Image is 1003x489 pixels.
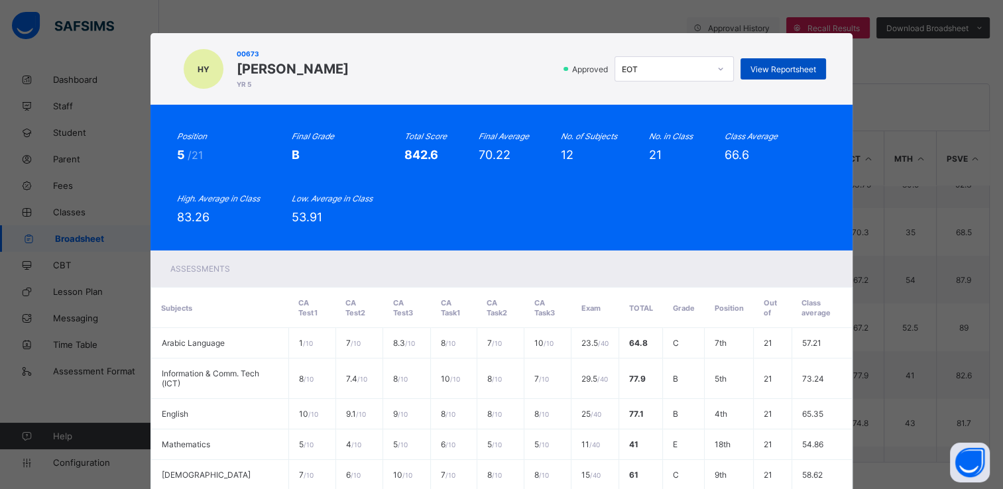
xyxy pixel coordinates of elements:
[393,338,415,348] span: 8.3
[590,471,601,479] span: / 40
[445,441,455,449] span: / 10
[441,470,455,480] span: 7
[450,375,460,383] span: / 10
[715,303,744,313] span: Position
[345,298,365,317] span: CA Test2
[492,441,502,449] span: / 10
[764,470,772,480] span: 21
[629,439,638,449] span: 41
[170,264,230,274] span: Assessments
[346,338,361,348] span: 7
[802,338,821,348] span: 57.21
[405,339,415,347] span: / 10
[492,375,502,383] span: / 10
[487,439,502,449] span: 5
[581,439,600,449] span: 11
[402,471,412,479] span: / 10
[393,409,408,419] span: 9
[177,131,207,141] i: Position
[237,61,349,77] span: [PERSON_NAME]
[492,471,502,479] span: / 10
[764,439,772,449] span: 21
[308,410,318,418] span: / 10
[162,409,188,419] span: English
[346,439,361,449] span: 4
[544,339,554,347] span: / 10
[539,375,549,383] span: / 10
[445,471,455,479] span: / 10
[534,470,549,480] span: 8
[351,339,361,347] span: / 10
[591,410,601,418] span: / 40
[534,409,549,419] span: 8
[404,148,438,162] span: 842.6
[673,470,679,480] span: C
[492,339,502,347] span: / 10
[539,441,549,449] span: / 10
[539,410,549,418] span: / 10
[715,409,727,419] span: 4th
[534,338,554,348] span: 10
[561,131,617,141] i: No. of Subjects
[487,338,502,348] span: 7
[629,409,644,419] span: 77.1
[346,374,367,384] span: 7.4
[629,338,648,348] span: 64.8
[715,439,731,449] span: 18th
[673,338,679,348] span: C
[561,148,573,162] span: 12
[534,439,549,449] span: 5
[581,303,601,313] span: Exam
[581,470,601,480] span: 15
[161,303,192,313] span: Subjects
[597,375,608,383] span: / 40
[162,470,251,480] span: [DEMOGRAPHIC_DATA]
[629,470,638,480] span: 61
[299,409,318,419] span: 10
[441,374,460,384] span: 10
[357,375,367,383] span: / 10
[801,298,831,317] span: Class average
[162,439,210,449] span: Mathematics
[950,443,990,482] button: Open asap
[725,131,778,141] i: Class Average
[304,441,314,449] span: / 10
[162,338,225,348] span: Arabic Language
[398,441,408,449] span: / 10
[298,298,317,317] span: CA Test1
[581,374,608,384] span: 29.5
[487,298,507,317] span: CA Task2
[622,64,709,74] div: EOT
[346,470,361,480] span: 6
[802,439,823,449] span: 54.86
[802,470,823,480] span: 58.62
[441,338,455,348] span: 8
[299,338,313,348] span: 1
[162,368,259,388] span: Information & Comm. Tech (ICT)
[534,374,549,384] span: 7
[441,439,455,449] span: 6
[346,409,366,419] span: 9.1
[351,441,361,449] span: / 10
[492,410,502,418] span: / 10
[198,64,209,74] span: HY
[292,193,373,203] i: Low. Average in Class
[292,148,300,162] span: B
[673,439,678,449] span: E
[764,338,772,348] span: 21
[356,410,366,418] span: / 10
[188,148,203,162] span: /21
[351,471,361,479] span: / 10
[534,298,554,317] span: CA Task3
[304,471,314,479] span: / 10
[393,374,408,384] span: 8
[715,374,727,384] span: 5th
[393,439,408,449] span: 5
[177,148,188,162] span: 5
[292,131,334,141] i: Final Grade
[629,374,646,384] span: 77.9
[479,131,529,141] i: Final Average
[649,148,662,162] span: 21
[764,374,772,384] span: 21
[802,409,823,419] span: 65.35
